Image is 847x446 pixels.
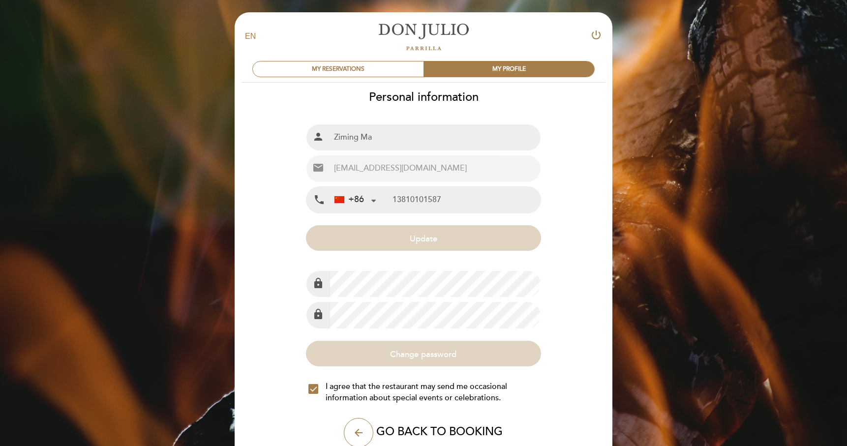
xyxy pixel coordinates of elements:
input: Email [330,155,540,181]
i: person [312,131,324,143]
i: lock [312,308,324,320]
button: Change password [306,341,541,366]
div: MY PROFILE [423,61,594,77]
div: +86 [334,193,364,206]
button: power_settings_new [590,29,602,44]
div: China (中国): +86 [331,187,380,212]
a: [PERSON_NAME] [362,23,485,50]
i: local_phone [313,194,325,206]
span: I agree that the restaurant may send me occasional information about special events or celebrations. [326,381,538,404]
i: email [312,162,324,174]
input: Mobile Phone [393,187,540,213]
h2: Personal information [234,90,613,104]
i: arrow_back [353,427,364,439]
input: Full name [330,124,540,150]
span: GO BACK TO BOOKING [376,425,503,439]
i: power_settings_new [590,29,602,41]
button: Update [306,225,541,251]
i: lock [312,277,324,289]
div: MY RESERVATIONS [253,61,423,77]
